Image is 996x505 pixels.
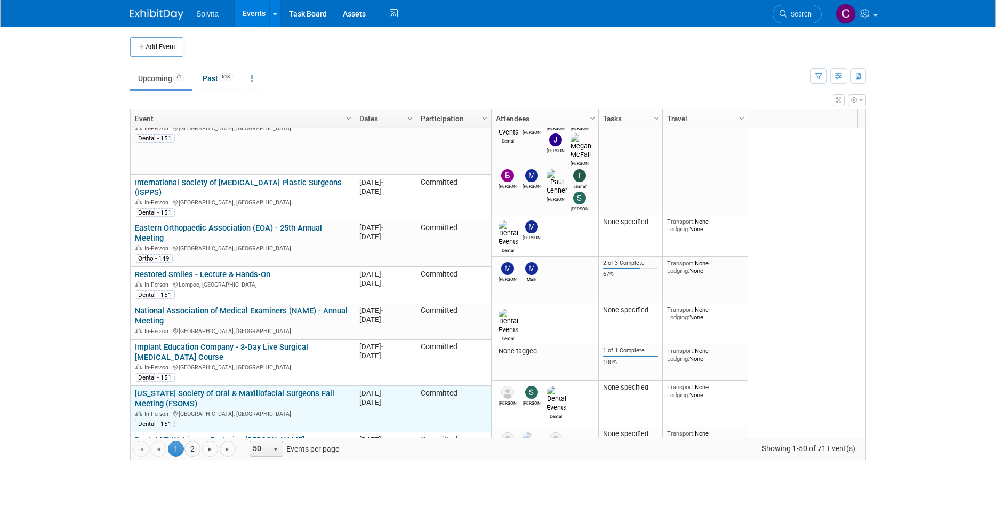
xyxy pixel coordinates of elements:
span: 1 [168,441,184,457]
span: Transport: [667,306,695,313]
div: [DATE] [359,435,411,444]
div: Sharon Smith [571,204,589,211]
img: In-Person Event [135,281,142,287]
td: Committed [416,386,491,432]
img: Dental Events [523,432,543,458]
div: [DATE] [359,232,411,241]
span: Go to the next page [206,445,214,454]
span: Transport: [667,430,695,437]
a: 2 [184,441,200,457]
button: Add Event [130,37,183,57]
div: [GEOGRAPHIC_DATA], [GEOGRAPHIC_DATA] [135,362,350,372]
div: [DATE] [359,270,411,279]
div: [DATE] [359,351,411,360]
div: None specified [603,218,658,226]
img: Matt Stanton [501,262,514,275]
div: Matthew Burns [523,182,541,189]
span: Go to the last page [223,445,232,454]
span: Lodging: [667,225,689,233]
img: Cindy Miller [836,4,856,24]
div: [DATE] [359,279,411,288]
span: In-Person [144,411,172,417]
div: [DATE] [359,187,411,196]
img: In-Person Event [135,364,142,369]
a: Participation [421,109,484,128]
a: Travel [667,109,741,128]
img: In-Person Event [135,245,142,250]
a: Go to the previous page [150,441,166,457]
div: Dental Events [499,246,517,253]
div: Ryan Brateris [523,128,541,135]
div: None specified [603,430,658,438]
div: Dental - 151 [135,208,175,217]
span: Column Settings [344,114,353,123]
a: Column Settings [343,109,355,125]
div: None None [667,347,744,362]
a: Event [135,109,348,128]
div: None specified [603,383,658,392]
span: Lodging: [667,267,689,274]
a: Column Settings [587,109,599,125]
a: National Association of Medical Examiners (NAME) - Annual Meeting [135,306,348,326]
div: [DATE] [359,342,411,351]
span: 50 [250,441,268,456]
td: Committed [416,432,491,468]
div: Dental Events [499,334,517,341]
span: In-Person [144,364,172,371]
span: Go to the first page [137,445,146,454]
div: Jeremy Northcutt [547,146,565,153]
div: None None [667,259,744,275]
span: In-Person [144,328,172,335]
a: Tasks [603,109,655,128]
span: Showing 1-50 of 71 Event(s) [752,441,865,456]
div: [GEOGRAPHIC_DATA], [GEOGRAPHIC_DATA] [135,326,350,335]
a: Eastern Orthopaedic Association (EOA) - 25th Annual Meeting [135,223,322,243]
div: Matt Stanton [499,275,517,282]
a: Dental XP Webinar ~ Featuring [PERSON_NAME] [PERSON_NAME] [135,435,304,455]
img: Brandon Woods [501,169,514,182]
div: [GEOGRAPHIC_DATA], [GEOGRAPHIC_DATA] [135,198,350,207]
div: None None [667,383,744,399]
a: Go to the first page [133,441,149,457]
a: Column Settings [651,109,663,125]
span: select [271,445,280,454]
div: None None [667,306,744,321]
div: [GEOGRAPHIC_DATA], [GEOGRAPHIC_DATA] [135,409,350,418]
div: [DATE] [359,315,411,324]
img: Chip Shafer [501,432,514,445]
div: 2 of 3 Complete [603,259,658,267]
img: Mark Cassani [525,262,538,275]
img: In-Person Event [135,199,142,204]
span: - [381,178,383,186]
td: Committed [416,220,491,267]
a: Past618 [195,68,241,89]
img: Carlos Martinez [549,432,562,445]
img: Dental Events [499,309,519,334]
a: Attendees [496,109,591,128]
a: [US_STATE] Society of Oral & Maxillofacial Surgeons Fall Meeting (FSOMS) [135,389,334,408]
div: Dental Events [499,137,517,144]
div: None None [667,218,744,233]
img: In-Person Event [135,125,142,130]
div: Dental - 151 [135,373,175,382]
img: In-Person Event [135,411,142,416]
a: Dates [359,109,409,128]
img: Scott Campbell [525,386,538,399]
span: Transport: [667,259,695,267]
div: 67% [603,271,658,278]
img: Matthew Burns [525,220,538,233]
img: Tiannah Halcomb [573,169,586,182]
span: 71 [173,73,184,81]
td: Committed [416,100,491,175]
td: Committed [416,303,491,340]
div: None None [667,430,744,445]
img: Sharon Smith [573,192,586,204]
div: Tiannah Halcomb [571,182,589,189]
div: Ortho - 149 [135,254,173,263]
span: - [381,224,383,232]
span: Search [787,10,812,18]
span: Transport: [667,218,695,225]
span: Transport: [667,347,695,354]
div: None specified [603,306,658,314]
img: Dental Events [547,386,567,412]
